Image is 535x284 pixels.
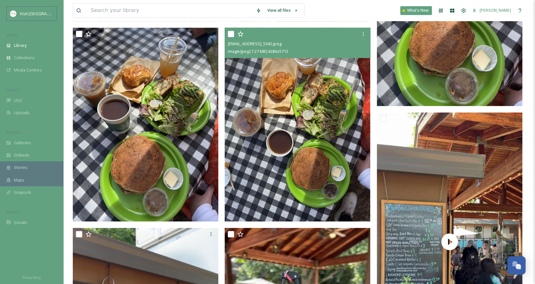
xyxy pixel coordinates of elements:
[10,10,16,17] img: images.png
[6,210,19,214] span: SOCIALS
[228,40,281,46] span: [EMAIL_ADDRESS]_5342.jpeg
[6,33,17,37] span: MEDIA
[88,3,253,17] input: Search your library
[14,67,42,73] span: Media Centres
[14,219,27,225] span: Socials
[6,88,20,92] span: COLLECT
[14,110,30,116] span: Uploads
[14,140,31,146] span: Galleries
[14,177,24,183] span: Maps
[14,97,22,103] span: UGC
[469,4,514,16] a: [PERSON_NAME]
[228,48,288,54] span: image/jpeg | 7.27 MB | 4284 x 5712
[14,164,28,170] span: Stories
[22,273,41,281] a: Privacy Policy
[14,152,29,158] span: Embeds
[20,10,100,16] span: Visit [GEOGRAPHIC_DATA][PERSON_NAME]
[14,189,31,195] span: SnapLink
[400,6,432,15] a: What's New
[507,256,526,275] button: Open Chat
[480,7,511,13] span: [PERSON_NAME]
[73,28,218,221] img: ext_1748386453.35165_aubrey@visitranchocordova.com-IMG_5343.jpeg
[6,130,21,135] span: WIDGETS
[22,275,41,280] span: Privacy Policy
[264,4,301,16] a: View all files
[14,55,35,61] span: Collections
[225,28,370,221] img: ext_1748386452.974301_aubrey@visitranchocordova.com-IMG_5342.jpeg
[14,42,27,48] span: Library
